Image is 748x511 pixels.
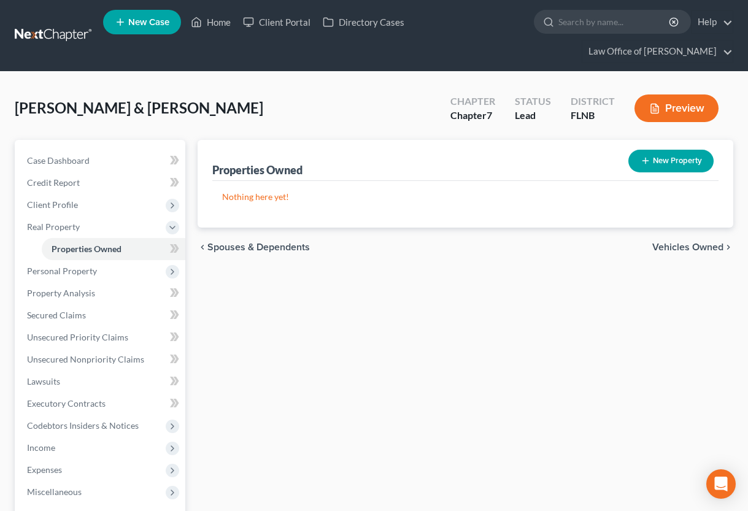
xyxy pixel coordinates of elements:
div: District [571,94,615,109]
p: Nothing here yet! [222,191,709,203]
span: Executory Contracts [27,398,106,409]
i: chevron_right [723,242,733,252]
a: Lawsuits [17,371,185,393]
a: Home [185,11,237,33]
a: Credit Report [17,172,185,194]
span: Unsecured Priority Claims [27,332,128,342]
span: Expenses [27,464,62,475]
div: FLNB [571,109,615,123]
span: Personal Property [27,266,97,276]
div: Open Intercom Messenger [706,469,736,499]
a: Help [692,11,733,33]
button: chevron_left Spouses & Dependents [198,242,310,252]
a: Property Analysis [17,282,185,304]
span: Vehicles Owned [652,242,723,252]
a: Law Office of [PERSON_NAME] [582,40,733,63]
div: Status [515,94,551,109]
a: Executory Contracts [17,393,185,415]
a: Properties Owned [42,238,185,260]
span: Property Analysis [27,288,95,298]
span: Miscellaneous [27,486,82,497]
button: Preview [634,94,719,122]
span: Income [27,442,55,453]
a: Client Portal [237,11,317,33]
input: Search by name... [558,10,671,33]
div: Lead [515,109,551,123]
span: 7 [487,109,492,121]
span: Spouses & Dependents [207,242,310,252]
div: Properties Owned [212,163,303,177]
span: Codebtors Insiders & Notices [27,420,139,431]
button: Vehicles Owned chevron_right [652,242,733,252]
span: Credit Report [27,177,80,188]
a: Directory Cases [317,11,411,33]
span: Real Property [27,221,80,232]
div: Chapter [450,94,495,109]
i: chevron_left [198,242,207,252]
span: Client Profile [27,199,78,210]
span: Properties Owned [52,244,121,254]
a: Secured Claims [17,304,185,326]
span: New Case [128,18,169,27]
a: Unsecured Nonpriority Claims [17,348,185,371]
a: Unsecured Priority Claims [17,326,185,348]
button: New Property [628,150,714,172]
span: Lawsuits [27,376,60,386]
div: Chapter [450,109,495,123]
span: Secured Claims [27,310,86,320]
span: Case Dashboard [27,155,90,166]
span: [PERSON_NAME] & [PERSON_NAME] [15,99,263,117]
a: Case Dashboard [17,150,185,172]
span: Unsecured Nonpriority Claims [27,354,144,364]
